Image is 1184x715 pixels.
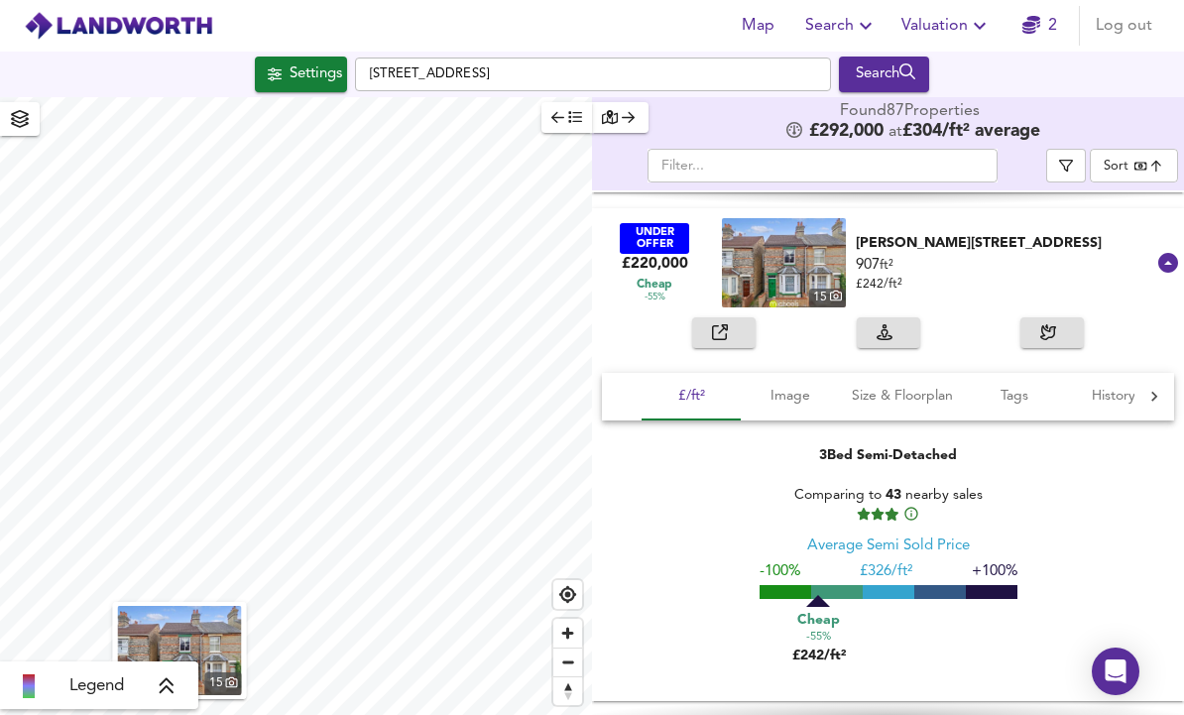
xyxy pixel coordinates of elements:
span: £/ft² [653,384,729,409]
div: Average Semi Sold Price [807,535,970,555]
div: 3 Bed Semi-Detached [819,445,957,465]
span: Image [753,384,828,409]
span: 907 [856,258,880,273]
button: Find my location [553,580,582,609]
span: Cheap [637,278,672,292]
div: Open Intercom Messenger [1092,648,1139,695]
button: Map [726,6,789,46]
button: Valuation [893,6,1000,46]
a: property thumbnail 15 [722,218,846,307]
span: Valuation [901,12,992,40]
button: Log out [1088,6,1160,46]
div: [PERSON_NAME][STREET_ADDRESS] [856,233,1153,253]
img: logo [24,11,213,41]
button: Zoom in [553,619,582,648]
img: property thumbnail [722,218,846,307]
button: 2 [1007,6,1071,46]
span: Legend [69,674,124,698]
div: Search [844,61,924,87]
span: +100% [972,564,1017,579]
span: -55% [645,292,665,303]
span: History [1076,384,1151,409]
span: / ft² [884,278,902,291]
span: Reset bearing to north [553,677,582,705]
div: UNDER OFFER£220,000 Cheap-55% property thumbnail 15 [PERSON_NAME][STREET_ADDRESS]907ft²£242/ft² [592,317,1184,701]
span: at [888,124,902,140]
div: £242/ft² [770,606,869,664]
div: £220,000 [622,254,688,274]
button: Search [839,57,929,92]
a: 2 [1022,12,1057,40]
span: Size & Floorplan [852,384,953,409]
span: Tags [977,384,1052,409]
button: Reset bearing to north [553,676,582,705]
button: Search [797,6,886,46]
span: £ 326/ft² [860,564,912,579]
span: £ 292,000 [809,122,884,142]
div: Click to configure Search Settings [255,57,347,92]
button: property thumbnail 15 [113,602,247,699]
div: Comparing to nearby sales [760,485,1017,523]
div: UNDER OFFER£220,000 Cheap-55% property thumbnail 15 [PERSON_NAME][STREET_ADDRESS]907ft²£242/ft² [592,208,1184,317]
span: ft² [880,259,893,272]
div: UNDER OFFER [620,223,689,254]
div: 15 [809,289,846,307]
svg: Show Details [1156,251,1180,275]
img: property thumbnail [118,606,242,695]
input: Enter a location... [355,58,831,91]
div: Sort [1090,149,1178,182]
a: property thumbnail 15 [118,606,242,695]
div: Sort [1104,157,1128,176]
div: Run Your Search [839,57,929,92]
span: Map [734,12,781,40]
span: -100% [760,564,800,579]
span: Log out [1096,12,1152,40]
div: Found 87 Propert ies [840,102,984,122]
span: Zoom out [553,649,582,676]
span: £ 304 / ft² average [902,123,1040,140]
button: Zoom out [553,648,582,676]
span: -55% [806,629,831,645]
span: Search [805,12,878,40]
button: Settings [255,57,347,92]
div: 15 [205,672,242,695]
span: 43 [886,488,901,502]
input: Filter... [648,149,998,182]
span: £ 242 [856,279,902,291]
div: Settings [290,61,342,87]
span: Cheap [797,609,840,629]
